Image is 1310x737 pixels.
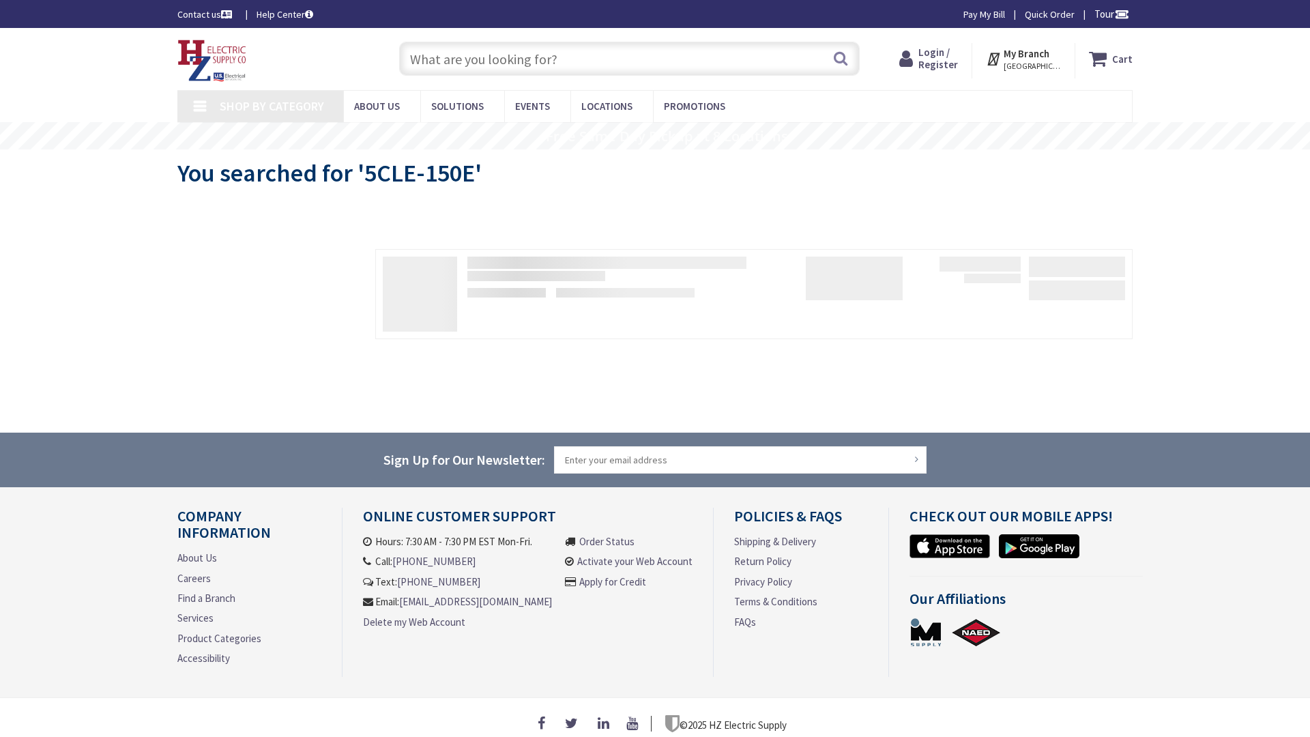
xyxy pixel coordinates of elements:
a: Accessibility [177,651,230,665]
span: [GEOGRAPHIC_DATA], [GEOGRAPHIC_DATA] [1004,61,1062,72]
a: Privacy Policy [734,575,792,589]
span: Events [515,100,550,113]
span: Locations [581,100,632,113]
span: Login / Register [918,46,958,71]
li: Text: [363,575,552,589]
span: Tour [1094,8,1129,20]
div: My Branch [GEOGRAPHIC_DATA], [GEOGRAPHIC_DATA] [986,46,1062,71]
span: Solutions [431,100,484,113]
h4: Online Customer Support [363,508,692,534]
a: Careers [177,571,211,586]
strong: My Branch [1004,47,1049,60]
li: Hours: 7:30 AM - 7:30 PM EST Mon-Fri. [363,534,552,549]
a: Shipping & Delivery [734,534,816,549]
p: © [665,715,787,732]
a: Delete my Web Account [363,615,465,629]
span: About Us [354,100,400,113]
h4: Check out Our Mobile Apps! [909,508,1143,534]
a: Find a Branch [177,591,235,605]
span: Shop By Category [220,98,324,114]
a: Product Categories [177,631,261,646]
a: Activate your Web Account [577,554,693,568]
img: footer_logo.png [665,715,680,732]
img: HZ Electric Supply [177,40,247,82]
a: NAED [951,617,1002,648]
strong: Cart [1112,46,1133,71]
rs-layer: Free Same Day Pickup at 8 Locations [546,129,788,144]
a: Login / Register [899,46,958,71]
h4: Our Affiliations [909,590,1143,617]
span: 2025 [688,718,707,731]
a: About Us [177,551,217,565]
input: Enter your email address [554,446,927,474]
a: Pay My Bill [963,8,1005,21]
span: Promotions [664,100,725,113]
a: Terms & Conditions [734,594,817,609]
a: Services [177,611,214,625]
a: Apply for Credit [579,575,646,589]
li: Call: [363,554,552,568]
a: [PHONE_NUMBER] [392,554,476,568]
span: Sign Up for Our Newsletter: [383,451,545,468]
h4: Policies & FAQs [734,508,868,534]
h4: Company Information [177,508,321,551]
a: Help Center [257,8,313,21]
input: What are you looking for? [399,42,860,76]
a: Return Policy [734,554,791,568]
a: [PHONE_NUMBER] [397,575,480,589]
a: [EMAIL_ADDRESS][DOMAIN_NAME] [399,594,552,609]
span: HZ Electric Supply [709,718,787,731]
span: You searched for '5CLE-150E' [177,158,482,188]
a: Cart [1089,46,1133,71]
a: Quick Order [1025,8,1075,21]
a: FAQs [734,615,756,629]
a: Contact us [177,8,235,21]
a: Order Status [579,534,635,549]
li: Email: [363,594,552,609]
a: MSUPPLY [909,617,942,648]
